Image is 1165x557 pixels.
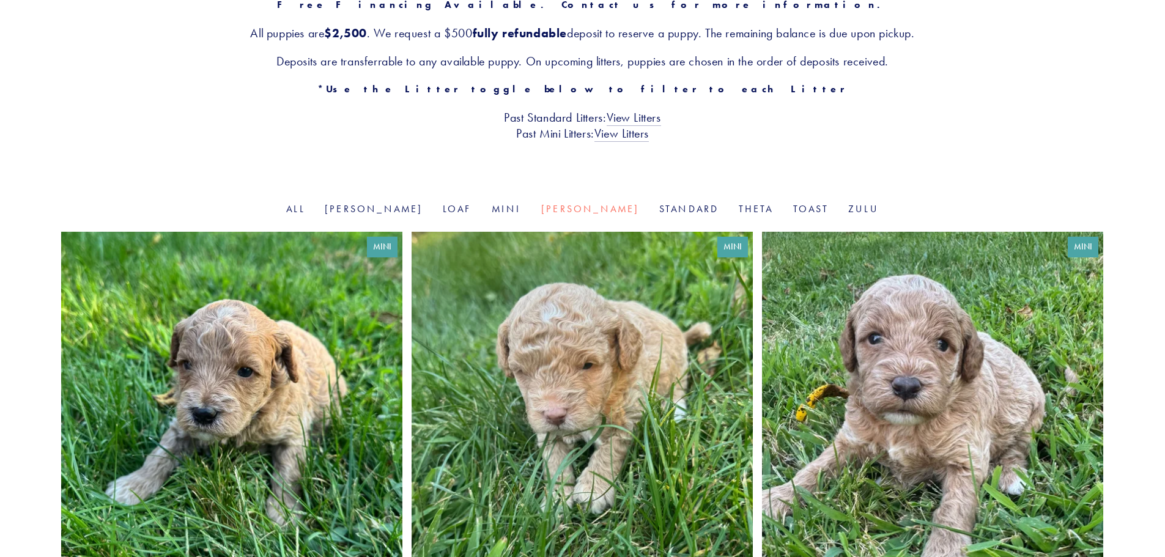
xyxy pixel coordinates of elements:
h3: Past Standard Litters: Past Mini Litters: [61,109,1104,141]
h3: All puppies are . We request a $500 deposit to reserve a puppy. The remaining balance is due upon... [61,25,1104,41]
a: Loaf [443,203,472,215]
a: All [286,203,305,215]
strong: fully refundable [473,26,568,40]
h3: Deposits are transferrable to any available puppy. On upcoming litters, puppies are chosen in the... [61,53,1104,69]
a: [PERSON_NAME] [325,203,423,215]
strong: *Use the Litter toggle below to filter to each Litter [317,83,848,95]
a: Standard [659,203,719,215]
a: View Litters [607,110,661,126]
a: Toast [793,203,829,215]
a: [PERSON_NAME] [541,203,640,215]
strong: $2,500 [324,26,367,40]
a: Zulu [848,203,879,215]
a: Mini [492,203,522,215]
a: Theta [739,203,774,215]
a: View Litters [594,126,649,142]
